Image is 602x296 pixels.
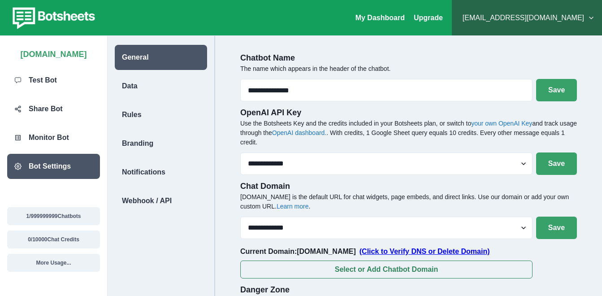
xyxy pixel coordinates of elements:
[108,45,214,70] a: General
[29,161,71,172] p: Bot Settings
[414,14,443,22] a: Upgrade
[122,109,142,120] p: Rules
[240,119,577,147] p: Use the Botsheets Key and the credits included in your Botsheets plan, or switch to and track usa...
[536,79,577,101] button: Save
[359,248,490,255] span: (Click to Verify DNS or Delete Domain)
[108,160,214,185] a: Notifications
[108,131,214,156] a: Branding
[240,107,577,119] p: OpenAI API Key
[122,196,172,206] p: Webhook / API
[108,188,214,213] a: Webhook / API
[122,138,153,149] p: Branding
[7,5,98,30] img: botsheets-logo.png
[240,246,533,257] p: Current Domain: [DOMAIN_NAME]
[277,203,309,210] a: Learn more
[240,192,577,211] p: [DOMAIN_NAME] is the default URL for chat widgets, page embeds, and direct links. Use our domain ...
[240,180,577,192] p: Chat Domain
[122,167,165,178] p: Notifications
[122,81,138,91] p: Data
[536,217,577,239] button: Save
[355,14,405,22] a: My Dashboard
[7,231,100,248] button: 0/10000Chat Credits
[29,132,69,143] p: Monitor Bot
[459,9,595,27] button: [EMAIL_ADDRESS][DOMAIN_NAME]
[240,261,533,279] button: Select or Add Chatbot Domain
[122,52,149,63] p: General
[240,52,577,64] p: Chatbot Name
[21,45,87,61] p: [DOMAIN_NAME]
[29,75,57,86] p: Test Bot
[240,284,577,296] p: Danger Zone
[536,152,577,175] button: Save
[108,74,214,99] a: Data
[7,207,100,225] button: 1/999999999Chatbots
[240,64,577,74] p: The name which appears in the header of the chatbot.
[471,120,532,127] a: your own OpenAI Key
[7,254,100,272] button: More Usage...
[29,104,63,114] p: Share Bot
[108,102,214,127] a: Rules
[272,129,326,136] a: OpenAI dashboard.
